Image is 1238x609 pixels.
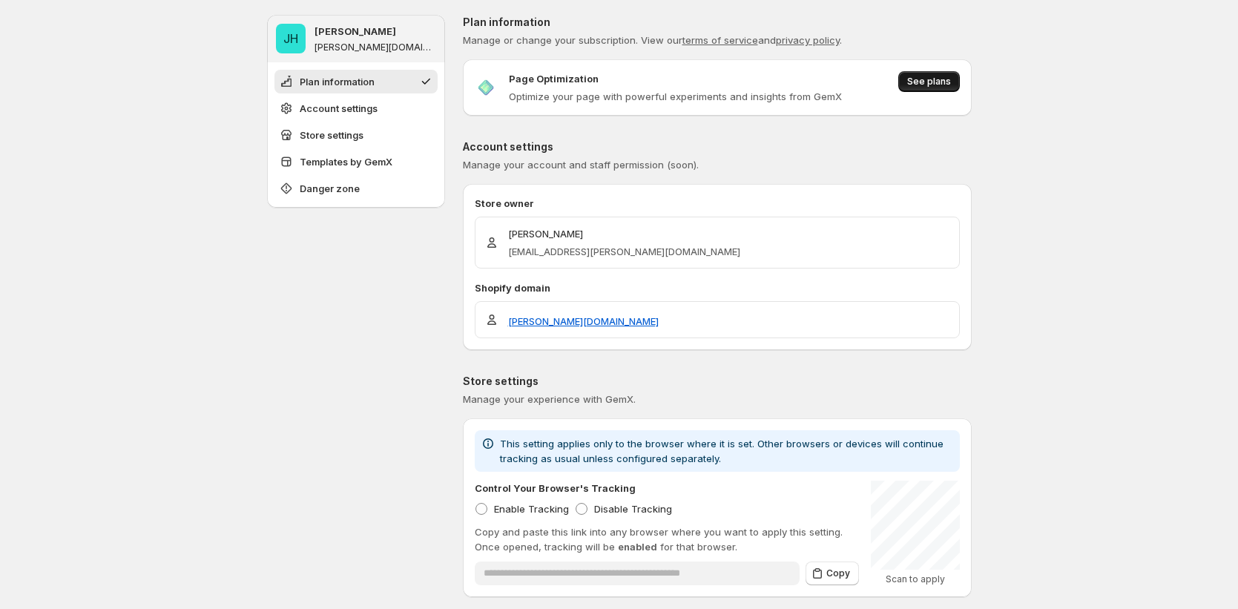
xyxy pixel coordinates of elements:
[274,177,438,200] button: Danger zone
[907,76,951,88] span: See plans
[475,196,960,211] p: Store owner
[508,226,740,241] p: [PERSON_NAME]
[315,42,436,53] p: [PERSON_NAME][DOMAIN_NAME]
[463,34,842,46] span: Manage or change your subscription. View our and .
[274,123,438,147] button: Store settings
[276,24,306,53] span: Jena Hoang
[300,154,392,169] span: Templates by GemX
[509,89,842,104] p: Optimize your page with powerful experiments and insights from GemX
[508,314,659,329] a: [PERSON_NAME][DOMAIN_NAME]
[806,562,859,585] button: Copy
[594,503,672,515] span: Disable Tracking
[500,438,944,464] span: This setting applies only to the browser where it is set. Other browsers or devices will continue...
[871,573,960,585] p: Scan to apply
[300,74,375,89] span: Plan information
[618,541,657,553] span: enabled
[283,31,298,46] text: JH
[463,139,972,154] p: Account settings
[274,70,438,93] button: Plan information
[494,503,569,515] span: Enable Tracking
[300,101,378,116] span: Account settings
[463,374,972,389] p: Store settings
[463,159,699,171] span: Manage your account and staff permission (soon).
[475,524,859,554] p: Copy and paste this link into any browser where you want to apply this setting. Once opened, trac...
[300,128,363,142] span: Store settings
[475,76,497,99] img: Page Optimization
[315,24,396,39] p: [PERSON_NAME]
[776,34,840,46] a: privacy policy
[463,393,636,405] span: Manage your experience with GemX.
[898,71,960,92] button: See plans
[682,34,758,46] a: terms of service
[463,15,972,30] p: Plan information
[509,71,599,86] p: Page Optimization
[274,150,438,174] button: Templates by GemX
[274,96,438,120] button: Account settings
[508,244,740,259] p: [EMAIL_ADDRESS][PERSON_NAME][DOMAIN_NAME]
[826,567,850,579] span: Copy
[300,181,360,196] span: Danger zone
[475,481,636,496] p: Control Your Browser's Tracking
[475,280,960,295] p: Shopify domain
